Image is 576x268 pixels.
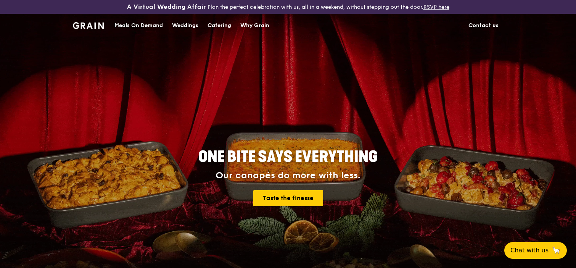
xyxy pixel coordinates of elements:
[423,4,449,10] a: RSVP here
[96,3,480,11] div: Plan the perfect celebration with us, all in a weekend, without stepping out the door.
[114,14,163,37] div: Meals On Demand
[127,3,206,11] h3: A Virtual Wedding Affair
[172,14,198,37] div: Weddings
[198,148,378,166] span: ONE BITE SAYS EVERYTHING
[73,22,104,29] img: Grain
[253,190,323,206] a: Taste the finesse
[510,246,549,255] span: Chat with us
[167,14,203,37] a: Weddings
[504,242,567,259] button: Chat with us🦙
[464,14,503,37] a: Contact us
[203,14,236,37] a: Catering
[552,246,561,255] span: 🦙
[208,14,231,37] div: Catering
[240,14,269,37] div: Why Grain
[236,14,274,37] a: Why Grain
[151,170,425,181] div: Our canapés do more with less.
[73,13,104,36] a: GrainGrain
